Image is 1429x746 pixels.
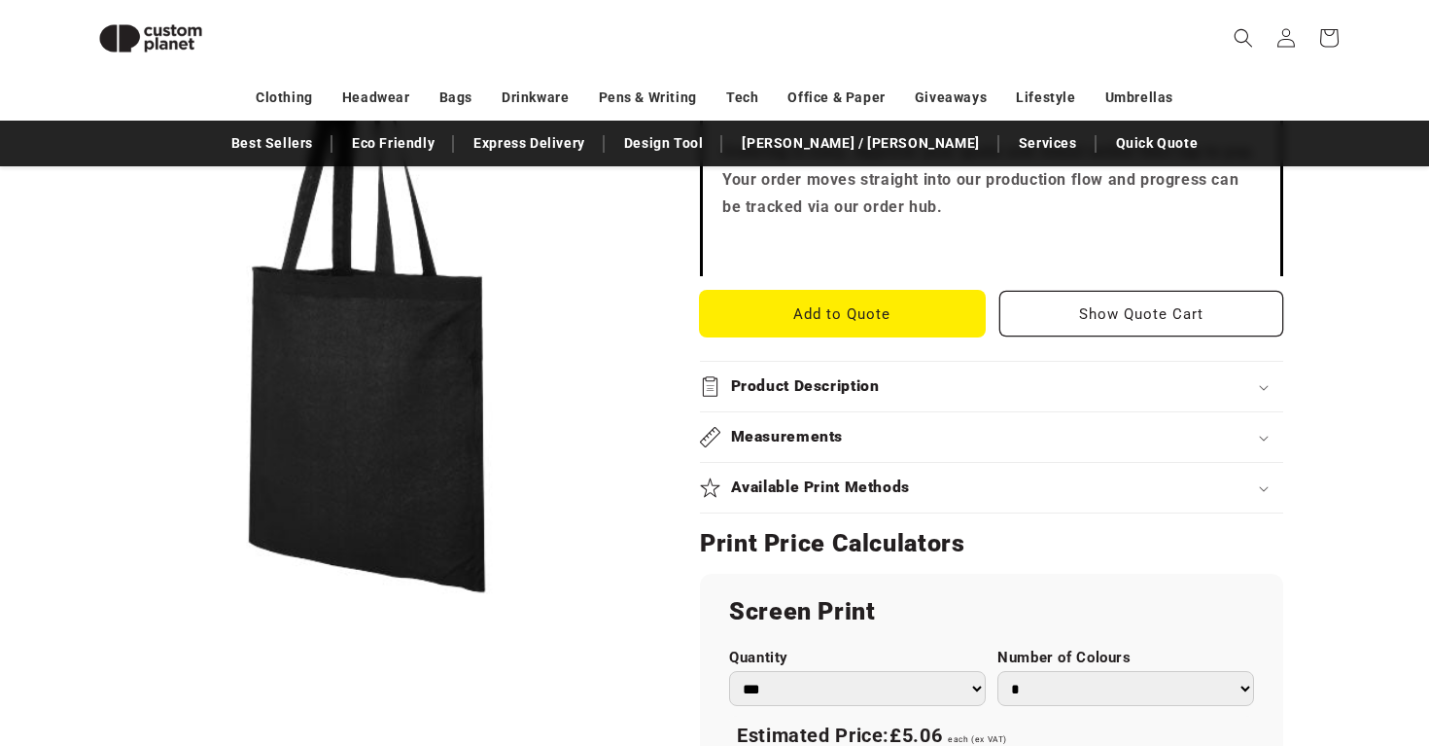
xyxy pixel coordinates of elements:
h2: Print Price Calculators [700,528,1283,559]
summary: Search [1222,17,1265,59]
span: each (ex VAT) [948,734,1007,744]
button: Show Quote Cart [999,291,1284,337]
h2: Available Print Methods [731,478,911,498]
a: Clothing [256,81,313,115]
strong: Ordering is easy. Approve your quote and visual online then tap to pay. Your order moves straight... [722,142,1257,217]
a: Express Delivery [464,126,595,160]
a: Giveaways [915,81,987,115]
button: Add to Quote [700,291,985,337]
img: Custom Planet [83,8,219,69]
h2: Screen Print [729,596,1254,627]
label: Number of Colours [997,649,1254,667]
label: Quantity [729,649,986,667]
iframe: Chat Widget [1096,536,1429,746]
h2: Product Description [731,376,880,397]
a: Pens & Writing [599,81,697,115]
a: Quick Quote [1106,126,1208,160]
a: Drinkware [502,81,569,115]
summary: Measurements [700,412,1283,462]
summary: Available Print Methods [700,463,1283,513]
a: [PERSON_NAME] / [PERSON_NAME] [732,126,989,160]
a: Services [1009,126,1087,160]
a: Design Tool [614,126,714,160]
a: Tech [726,81,758,115]
iframe: Customer reviews powered by Trustpilot [722,237,1261,257]
h2: Measurements [731,427,844,447]
summary: Product Description [700,362,1283,411]
a: Umbrellas [1105,81,1173,115]
a: Bags [439,81,472,115]
a: Lifestyle [1016,81,1075,115]
a: Office & Paper [787,81,885,115]
a: Eco Friendly [342,126,444,160]
a: Headwear [342,81,410,115]
a: Best Sellers [222,126,323,160]
media-gallery: Gallery Viewer [83,29,651,598]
